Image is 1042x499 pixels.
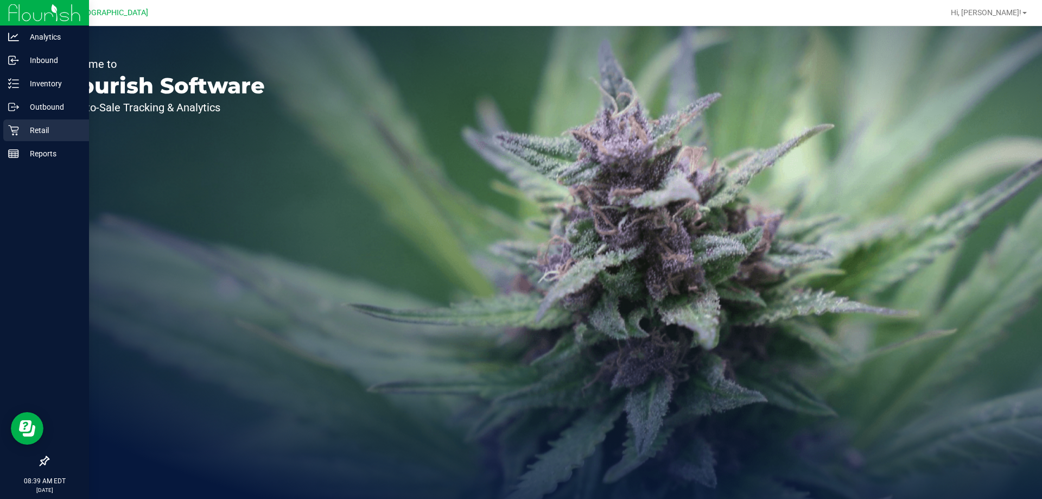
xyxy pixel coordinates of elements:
[59,59,265,70] p: Welcome to
[5,476,84,486] p: 08:39 AM EDT
[8,55,19,66] inline-svg: Inbound
[8,78,19,89] inline-svg: Inventory
[19,147,84,160] p: Reports
[59,102,265,113] p: Seed-to-Sale Tracking & Analytics
[8,102,19,112] inline-svg: Outbound
[59,75,265,97] p: Flourish Software
[19,124,84,137] p: Retail
[19,100,84,113] p: Outbound
[19,30,84,43] p: Analytics
[19,77,84,90] p: Inventory
[5,486,84,494] p: [DATE]
[8,148,19,159] inline-svg: Reports
[19,54,84,67] p: Inbound
[951,8,1021,17] span: Hi, [PERSON_NAME]!
[11,412,43,445] iframe: Resource center
[8,31,19,42] inline-svg: Analytics
[74,8,148,17] span: [GEOGRAPHIC_DATA]
[8,125,19,136] inline-svg: Retail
